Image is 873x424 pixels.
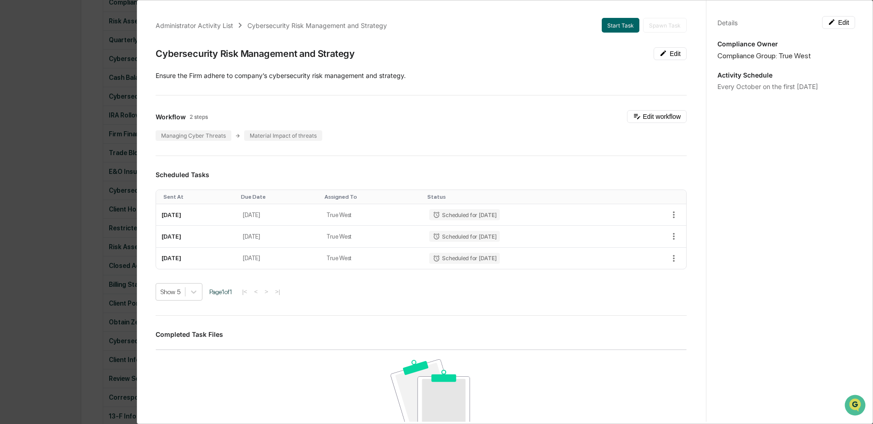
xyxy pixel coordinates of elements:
[156,113,186,121] span: Workflow
[321,204,424,226] td: True West
[163,194,234,200] div: Toggle SortBy
[321,248,424,269] td: True West
[31,79,116,87] div: We're available if you need us!
[844,394,868,418] iframe: Open customer support
[156,73,167,84] button: Start new chat
[156,71,687,80] p: Ensure the Firm adhere to company’s cybersecurity risk management and strategy.
[209,288,232,296] span: Page 1 of 1
[237,248,321,269] td: [DATE]
[239,288,250,296] button: |<
[627,110,687,123] button: Edit workflow
[822,16,855,29] button: Edit
[321,226,424,247] td: True West
[156,204,237,226] td: [DATE]
[156,330,687,338] h3: Completed Task Files
[252,288,261,296] button: <
[272,288,283,296] button: >|
[156,248,237,269] td: [DATE]
[65,155,111,162] a: Powered byPylon
[9,19,167,34] p: How can we help?
[9,117,17,124] div: 🖐️
[156,22,233,29] div: Administrator Activity List
[190,113,208,120] span: 2 steps
[76,116,114,125] span: Attestations
[429,231,500,242] div: Scheduled for [DATE]
[67,117,74,124] div: 🗄️
[643,18,687,33] button: Spawn Task
[18,133,58,142] span: Data Lookup
[91,156,111,162] span: Pylon
[9,70,26,87] img: 1746055101610-c473b297-6a78-478c-a979-82029cc54cd1
[241,194,317,200] div: Toggle SortBy
[6,112,63,128] a: 🖐️Preclearance
[18,116,59,125] span: Preclearance
[262,288,271,296] button: >
[429,253,500,264] div: Scheduled for [DATE]
[717,51,855,60] div: Compliance Group: True West
[156,171,687,179] h3: Scheduled Tasks
[63,112,118,128] a: 🗄️Attestations
[427,194,621,200] div: Toggle SortBy
[237,204,321,226] td: [DATE]
[156,130,231,141] div: Managing Cyber Threats
[31,70,151,79] div: Start new chat
[156,226,237,247] td: [DATE]
[237,226,321,247] td: [DATE]
[156,48,355,59] div: Cybersecurity Risk Management and Strategy
[717,40,855,48] p: Compliance Owner
[244,130,322,141] div: Material Impact of threats
[6,129,62,146] a: 🔎Data Lookup
[602,18,639,33] button: Start Task
[325,194,420,200] div: Toggle SortBy
[717,19,738,27] div: Details
[9,134,17,141] div: 🔎
[654,47,687,60] button: Edit
[429,209,500,220] div: Scheduled for [DATE]
[717,83,855,90] div: Every October on the first [DATE]
[717,71,855,79] p: Activity Schedule
[247,22,387,29] div: Cybersecurity Risk Management and Strategy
